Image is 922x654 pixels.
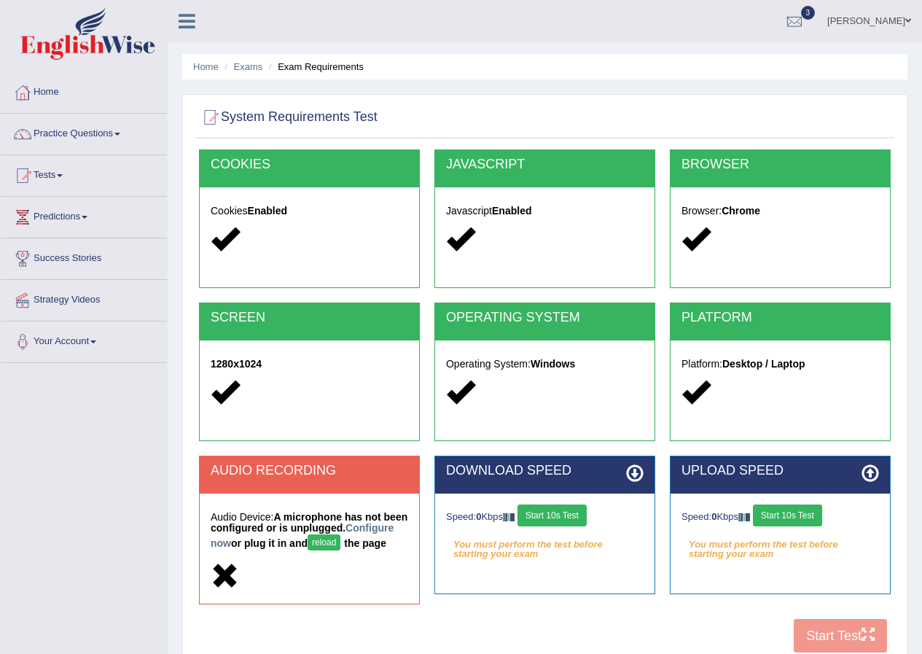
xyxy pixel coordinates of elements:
[801,6,816,20] span: 3
[753,505,822,526] button: Start 10s Test
[446,206,644,217] h5: Javascript
[446,311,644,325] h2: OPERATING SYSTEM
[1,238,167,275] a: Success Stories
[681,464,879,478] h2: UPLOAD SPEED
[681,206,879,217] h5: Browser:
[503,513,515,521] img: ajax-loader-fb-connection.gif
[211,512,408,554] h5: Audio Device:
[517,505,587,526] button: Start 10s Test
[738,513,750,521] img: ajax-loader-fb-connection.gif
[722,205,760,217] strong: Chrome
[211,206,408,217] h5: Cookies
[681,157,879,172] h2: BROWSER
[531,358,575,370] strong: Windows
[681,359,879,370] h5: Platform:
[211,522,394,549] a: Configure now
[446,505,644,530] div: Speed: Kbps
[211,311,408,325] h2: SCREEN
[265,60,364,74] li: Exam Requirements
[492,205,531,217] strong: Enabled
[722,358,805,370] strong: Desktop / Laptop
[211,157,408,172] h2: COOKIES
[199,106,378,128] h2: System Requirements Test
[211,464,408,478] h2: AUDIO RECORDING
[248,205,287,217] strong: Enabled
[446,157,644,172] h2: JAVASCRIPT
[211,511,407,549] strong: A microphone has not been configured or is unplugged. or plug it in and the page
[193,61,219,72] a: Home
[1,280,167,316] a: Strategy Videos
[234,61,263,72] a: Exams
[446,359,644,370] h5: Operating System:
[1,197,167,233] a: Predictions
[711,511,716,522] strong: 0
[1,72,167,109] a: Home
[681,505,879,530] div: Speed: Kbps
[1,155,167,192] a: Tests
[1,114,167,150] a: Practice Questions
[308,534,340,550] button: reload
[446,534,644,556] em: You must perform the test before starting your exam
[681,534,879,556] em: You must perform the test before starting your exam
[211,358,262,370] strong: 1280x1024
[1,322,167,358] a: Your Account
[476,511,481,522] strong: 0
[446,464,644,478] h2: DOWNLOAD SPEED
[681,311,879,325] h2: PLATFORM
